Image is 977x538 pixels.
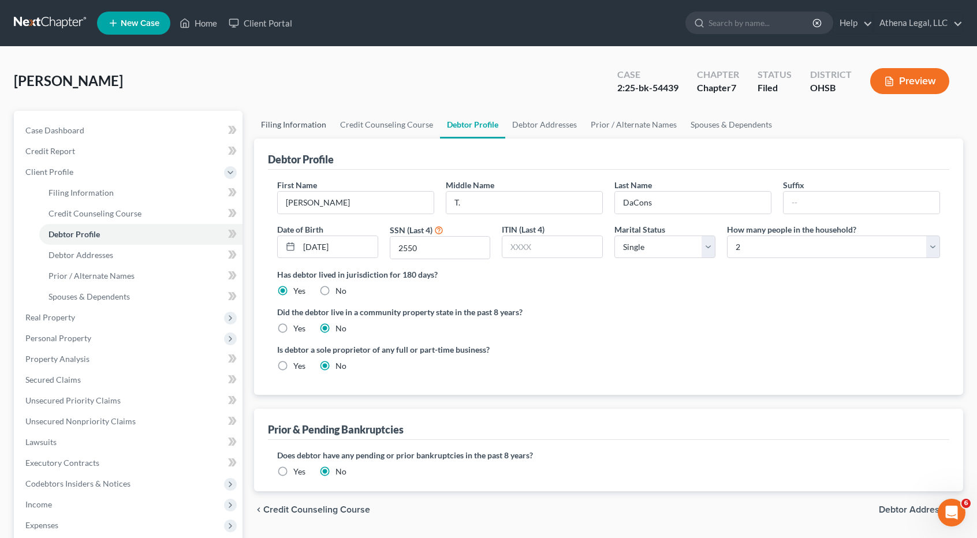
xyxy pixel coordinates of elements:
label: How many people in the household? [727,223,856,236]
span: 7 [731,82,736,93]
div: Prior & Pending Bankruptcies [268,423,404,436]
span: Codebtors Insiders & Notices [25,479,130,488]
label: No [335,466,346,477]
label: First Name [277,179,317,191]
span: Debtor Addresses [879,505,954,514]
label: Has debtor lived in jurisdiction for 180 days? [277,268,940,281]
span: Prior / Alternate Names [49,271,135,281]
i: chevron_left [254,505,263,514]
span: Real Property [25,312,75,322]
label: ITIN (Last 4) [502,223,545,236]
a: Unsecured Nonpriority Claims [16,411,243,432]
a: Athena Legal, LLC [874,13,963,33]
input: MM/DD/YYYY [299,236,378,258]
a: Debtor Profile [440,111,505,139]
button: chevron_left Credit Counseling Course [254,505,370,514]
span: Debtor Profile [49,229,100,239]
label: Did the debtor live in a community property state in the past 8 years? [277,306,940,318]
input: -- [615,192,771,214]
a: Debtor Addresses [505,111,584,139]
span: Unsecured Nonpriority Claims [25,416,136,426]
label: Does debtor have any pending or prior bankruptcies in the past 8 years? [277,449,940,461]
input: -- [278,192,434,214]
a: Filing Information [39,182,243,203]
label: No [335,285,346,297]
a: Prior / Alternate Names [39,266,243,286]
input: M.I [446,192,602,214]
span: [PERSON_NAME] [14,72,123,89]
span: New Case [121,19,159,28]
span: Debtor Addresses [49,250,113,260]
button: Preview [870,68,949,94]
div: 2:25-bk-54439 [617,81,678,95]
input: Search by name... [708,12,814,33]
label: Yes [293,285,305,297]
a: Credit Counseling Course [39,203,243,224]
iframe: Intercom live chat [938,499,965,526]
div: District [810,68,852,81]
span: Credit Counseling Course [49,208,141,218]
a: Debtor Profile [39,224,243,245]
a: Credit Counseling Course [333,111,440,139]
label: Marital Status [614,223,665,236]
div: Chapter [697,68,739,81]
label: No [335,323,346,334]
span: Income [25,499,52,509]
a: Help [834,13,872,33]
div: Case [617,68,678,81]
span: Lawsuits [25,437,57,447]
a: Spouses & Dependents [39,286,243,307]
a: Case Dashboard [16,120,243,141]
span: Spouses & Dependents [49,292,130,301]
a: Client Portal [223,13,298,33]
span: Credit Counseling Course [263,505,370,514]
a: Secured Claims [16,369,243,390]
a: Lawsuits [16,432,243,453]
a: Credit Report [16,141,243,162]
span: Case Dashboard [25,125,84,135]
span: Credit Report [25,146,75,156]
span: Secured Claims [25,375,81,384]
a: Executory Contracts [16,453,243,473]
div: Status [758,68,792,81]
span: Personal Property [25,333,91,343]
div: Chapter [697,81,739,95]
a: Debtor Addresses [39,245,243,266]
div: Debtor Profile [268,152,334,166]
span: 6 [961,499,971,508]
span: Expenses [25,520,58,530]
div: OHSB [810,81,852,95]
input: -- [784,192,939,214]
span: Filing Information [49,188,114,197]
label: Yes [293,360,305,372]
a: Prior / Alternate Names [584,111,684,139]
button: Debtor Addresses chevron_right [879,505,963,514]
label: SSN (Last 4) [390,224,432,236]
input: XXXX [502,236,602,258]
label: Date of Birth [277,223,323,236]
a: Home [174,13,223,33]
a: Filing Information [254,111,333,139]
span: Property Analysis [25,354,90,364]
label: Last Name [614,179,652,191]
a: Spouses & Dependents [684,111,779,139]
span: Client Profile [25,167,73,177]
input: XXXX [390,237,490,259]
span: Unsecured Priority Claims [25,395,121,405]
a: Property Analysis [16,349,243,369]
label: Suffix [783,179,804,191]
span: Executory Contracts [25,458,99,468]
label: Yes [293,466,305,477]
label: Is debtor a sole proprietor of any full or part-time business? [277,343,603,356]
label: Yes [293,323,305,334]
div: Filed [758,81,792,95]
a: Unsecured Priority Claims [16,390,243,411]
label: No [335,360,346,372]
label: Middle Name [446,179,494,191]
